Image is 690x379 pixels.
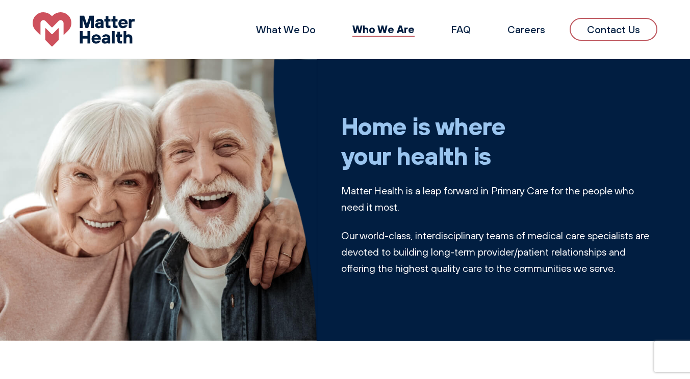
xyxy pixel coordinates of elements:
a: Careers [507,23,545,36]
p: Matter Health is a leap forward in Primary Care for the people who need it most. [341,183,658,215]
p: Our world-class, interdisciplinary teams of medical care specialists are devoted to building long... [341,228,658,276]
a: What We Do [256,23,316,36]
h1: Home is where your health is [341,111,658,170]
a: Who We Are [352,22,415,36]
a: FAQ [451,23,471,36]
a: Contact Us [570,18,657,41]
